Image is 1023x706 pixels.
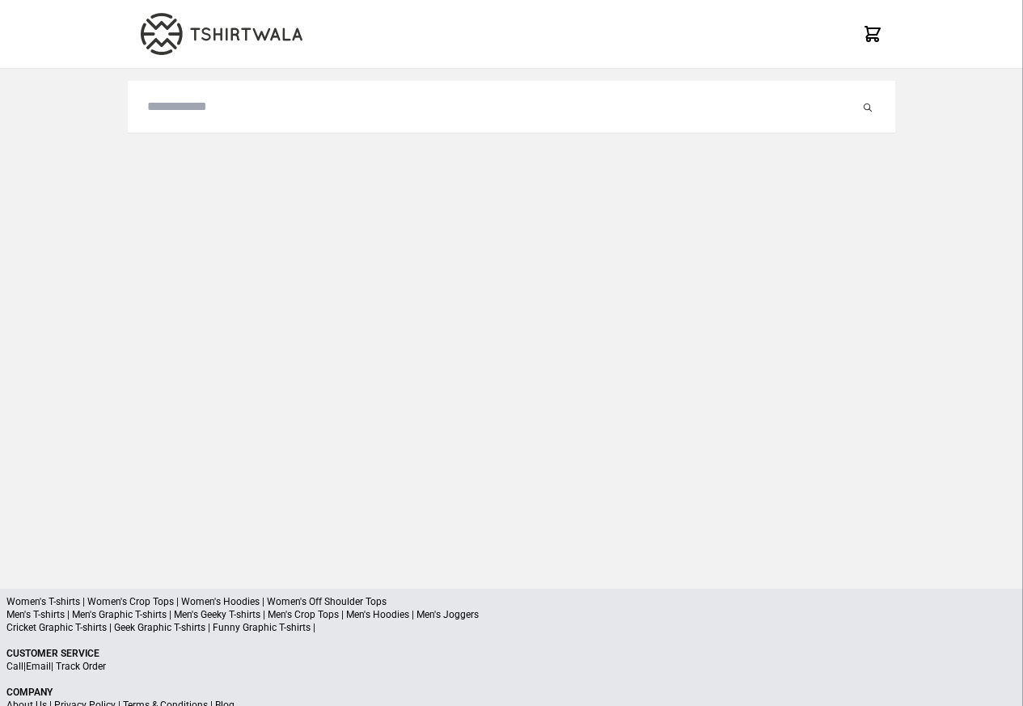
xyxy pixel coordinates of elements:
[26,661,51,672] a: Email
[6,595,1017,608] p: Women's T-shirts | Women's Crop Tops | Women's Hoodies | Women's Off Shoulder Tops
[860,97,876,116] button: Submit your search query.
[141,13,302,55] img: TW-LOGO-400-104.png
[6,661,23,672] a: Call
[6,647,1017,660] p: Customer Service
[6,686,1017,699] p: Company
[56,661,106,672] a: Track Order
[6,621,1017,634] p: Cricket Graphic T-shirts | Geek Graphic T-shirts | Funny Graphic T-shirts |
[6,608,1017,621] p: Men's T-shirts | Men's Graphic T-shirts | Men's Geeky T-shirts | Men's Crop Tops | Men's Hoodies ...
[6,660,1017,673] p: | |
